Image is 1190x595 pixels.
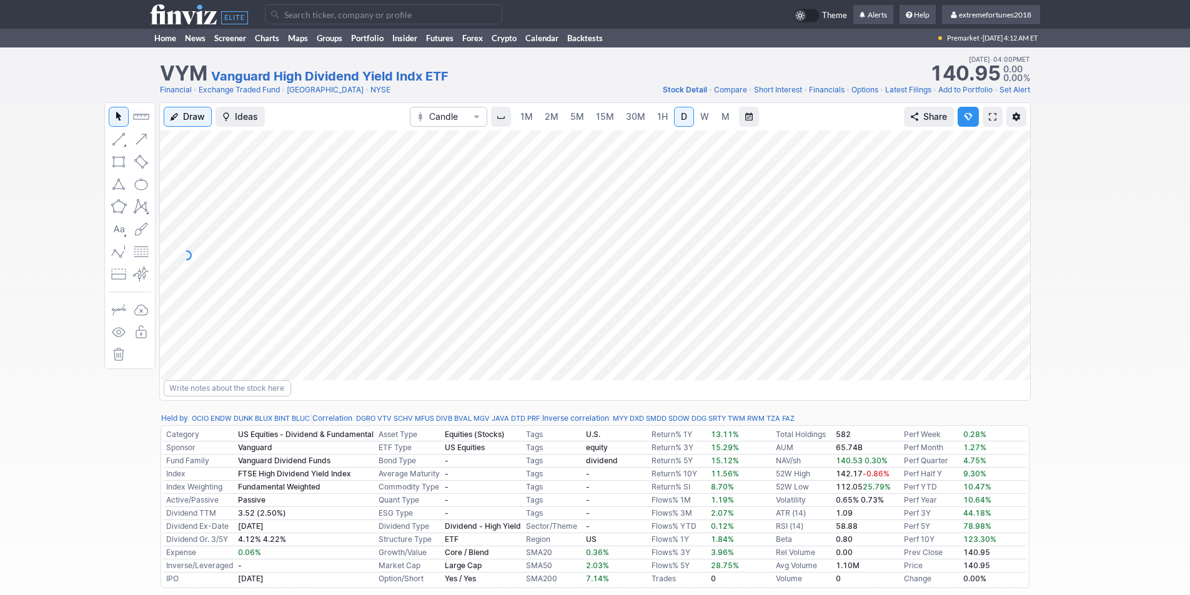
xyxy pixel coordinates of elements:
a: SDOW [668,412,690,425]
button: Explore new features [958,107,979,127]
a: Forex [458,29,487,47]
a: Home [150,29,181,47]
span: 123.30% [963,534,996,544]
span: 1.27% [963,443,986,452]
span: 10.47% [963,482,991,491]
span: Candle [429,111,468,123]
span: • [990,54,993,65]
span: • [880,84,884,96]
b: - [445,469,449,478]
a: JAVA [492,412,509,425]
a: M [715,107,735,127]
b: - [586,508,590,518]
span: • [193,84,197,96]
td: ATR (14) [773,507,833,520]
a: 30M [620,107,651,127]
span: • [933,84,937,96]
td: Active/Passive [164,494,236,507]
a: DXD [630,412,644,425]
a: NYSE [370,84,390,96]
span: 0.30% [865,456,888,465]
a: Groups [312,29,347,47]
span: [DATE] 04:00PM ET [969,54,1030,65]
td: Option/Short [376,573,442,586]
span: • [803,84,808,96]
a: Theme [793,9,847,22]
td: Category [164,428,236,441]
button: Triangle [109,174,129,194]
button: Share [904,107,954,127]
span: 0.12% [711,521,734,531]
td: Market Cap [376,559,442,573]
span: 1.84% [711,534,734,544]
span: • [708,84,713,96]
a: Portfolio [347,29,388,47]
td: Rel Volume [773,546,833,559]
button: Interval [491,107,511,127]
td: IPO [164,573,236,586]
span: • [281,84,285,96]
span: 2.07% [711,508,734,518]
td: Total Holdings [773,428,833,441]
button: Polygon [109,197,129,217]
span: 2M [545,111,558,122]
button: Elliott waves [109,242,129,262]
button: Lock drawings [131,322,151,342]
td: Bond Type [376,455,442,468]
span: 28.75% [711,561,739,570]
a: BVAL [454,412,472,425]
span: 8.70% [711,482,734,491]
a: DTD [511,412,525,425]
a: Crypto [487,29,521,47]
b: 0.00% [963,574,986,583]
b: 0.00 [836,548,853,557]
button: Rectangle [109,152,129,172]
a: VTV [377,412,392,425]
a: MYY [613,412,628,425]
span: • [846,84,850,96]
b: 0 [836,574,841,583]
a: TWM [728,412,745,425]
a: SRTY [708,412,726,425]
td: Tags [523,455,583,468]
b: US [586,534,597,544]
b: US Equities - Dividend & Fundamental [238,430,374,439]
span: 25.79% [863,482,891,491]
b: [DATE] [238,574,264,583]
b: Core / Blend [445,548,489,557]
a: Vanguard High Dividend Yield Indx ETF [211,67,449,85]
td: Sector/Theme [523,520,583,533]
a: Futures [422,29,458,47]
span: 0.00 [1003,64,1023,74]
td: Perf Quarter [901,455,961,468]
a: Insider [388,29,422,47]
a: 2M [539,107,564,127]
b: 65.74B [836,443,863,452]
span: Draw [183,111,205,123]
a: Maps [284,29,312,47]
a: D [674,107,694,127]
a: OCIO [192,412,209,425]
td: Tags [523,428,583,441]
a: TZA [766,412,780,425]
button: Chart Settings [1006,107,1026,127]
b: Equities (Stocks) [445,430,505,439]
b: Passive [238,495,265,504]
a: DIVB [436,412,452,425]
td: Price [901,559,961,573]
a: Add to Portfolio [938,84,993,96]
b: 3.52 (2.50%) [238,508,286,518]
td: Volatility [773,494,833,507]
td: Tags [523,507,583,520]
a: Backtests [563,29,607,47]
b: dividend [586,456,618,465]
span: • [994,84,998,96]
span: 10.64% [963,495,991,504]
a: MGV [474,412,490,425]
span: 3.96% [711,548,734,557]
span: 15M [596,111,614,122]
td: Perf Year [901,494,961,507]
span: [DATE] 4:12 AM ET [983,29,1038,47]
span: 11.56% [711,469,739,478]
button: Hide drawings [109,322,129,342]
